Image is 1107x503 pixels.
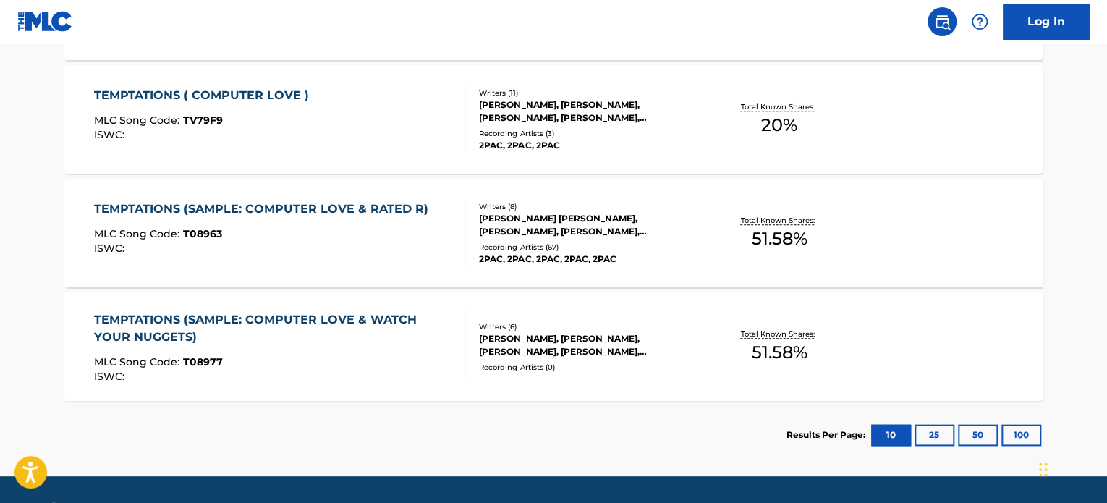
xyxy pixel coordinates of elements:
span: 51.58 % [751,339,807,365]
div: Writers ( 6 ) [479,321,697,332]
span: 20 % [761,112,797,138]
a: Log In [1003,4,1090,40]
div: TEMPTATIONS ( COMPUTER LOVE ) [94,87,316,104]
div: Writers ( 8 ) [479,201,697,212]
div: Recording Artists ( 67 ) [479,242,697,253]
span: MLC Song Code : [94,355,183,368]
div: TEMPTATIONS (SAMPLE: COMPUTER LOVE & RATED R) [94,200,436,218]
div: Drag [1039,448,1048,491]
div: Recording Artists ( 0 ) [479,362,697,373]
span: 51.58 % [751,226,807,252]
span: MLC Song Code : [94,114,183,127]
button: 10 [871,424,911,446]
iframe: Chat Widget [1035,434,1107,503]
div: [PERSON_NAME] [PERSON_NAME], [PERSON_NAME], [PERSON_NAME], [PERSON_NAME], [PERSON_NAME], O.S. [PE... [479,212,697,238]
span: TV79F9 [183,114,223,127]
div: [PERSON_NAME], [PERSON_NAME], [PERSON_NAME], [PERSON_NAME], [PERSON_NAME], [PERSON_NAME] S [PERSO... [479,332,697,358]
p: Results Per Page: [786,428,869,441]
a: Public Search [928,7,957,36]
div: Recording Artists ( 3 ) [479,128,697,139]
span: T08963 [183,227,222,240]
img: help [971,13,988,30]
p: Total Known Shares: [740,215,818,226]
a: TEMPTATIONS ( COMPUTER LOVE )MLC Song Code:TV79F9ISWC:Writers (11)[PERSON_NAME], [PERSON_NAME], [... [64,65,1043,174]
a: TEMPTATIONS (SAMPLE: COMPUTER LOVE & WATCH YOUR NUGGETS)MLC Song Code:T08977ISWC:Writers (6)[PERS... [64,292,1043,401]
button: 25 [915,424,954,446]
p: Total Known Shares: [740,101,818,112]
div: 2PAC, 2PAC, 2PAC [479,139,697,152]
button: 50 [958,424,998,446]
div: 2PAC, 2PAC, 2PAC, 2PAC, 2PAC [479,253,697,266]
span: MLC Song Code : [94,227,183,240]
img: MLC Logo [17,11,73,32]
span: ISWC : [94,370,128,383]
div: TEMPTATIONS (SAMPLE: COMPUTER LOVE & WATCH YOUR NUGGETS) [94,311,454,346]
span: ISWC : [94,128,128,141]
span: T08977 [183,355,223,368]
p: Total Known Shares: [740,329,818,339]
div: Writers ( 11 ) [479,88,697,98]
div: [PERSON_NAME], [PERSON_NAME], [PERSON_NAME], [PERSON_NAME], [PERSON_NAME] [PERSON_NAME], [PERSON_... [479,98,697,124]
span: ISWC : [94,242,128,255]
img: search [933,13,951,30]
div: Help [965,7,994,36]
button: 100 [1001,424,1041,446]
a: TEMPTATIONS (SAMPLE: COMPUTER LOVE & RATED R)MLC Song Code:T08963ISWC:Writers (8)[PERSON_NAME] [P... [64,179,1043,287]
